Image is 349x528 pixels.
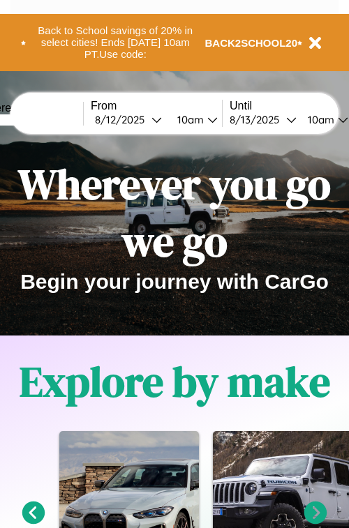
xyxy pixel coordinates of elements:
div: 8 / 13 / 2025 [230,113,286,126]
button: 10am [166,112,222,127]
b: BACK2SCHOOL20 [205,37,298,49]
button: Back to School savings of 20% in select cities! Ends [DATE] 10am PT.Use code: [26,21,205,64]
button: 8/12/2025 [91,112,166,127]
label: From [91,100,222,112]
div: 10am [170,113,207,126]
div: 10am [301,113,338,126]
div: 8 / 12 / 2025 [95,113,151,126]
h1: Explore by make [20,353,330,410]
